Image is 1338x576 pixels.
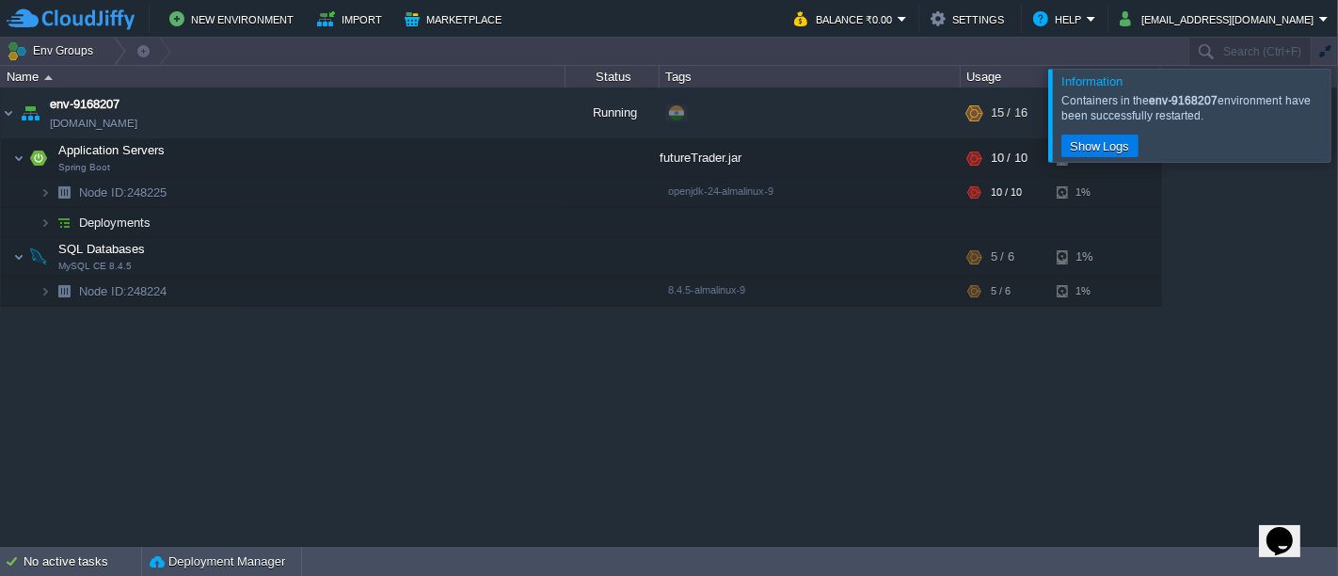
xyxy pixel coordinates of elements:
a: [DOMAIN_NAME] [50,114,137,133]
button: Balance ₹0.00 [794,8,898,30]
img: AMDAwAAAACH5BAEAAAAALAAAAAABAAEAAAICRAEAOw== [40,277,51,306]
img: AMDAwAAAACH5BAEAAAAALAAAAAABAAEAAAICRAEAOw== [1,88,16,138]
div: 5 / 6 [991,277,1011,306]
div: 15 / 16 [991,88,1027,138]
img: AMDAwAAAACH5BAEAAAAALAAAAAABAAEAAAICRAEAOw== [51,178,77,207]
img: AMDAwAAAACH5BAEAAAAALAAAAAABAAEAAAICRAEAOw== [51,208,77,237]
div: 1% [1057,238,1118,276]
img: AMDAwAAAACH5BAEAAAAALAAAAAABAAEAAAICRAEAOw== [40,178,51,207]
a: SQL DatabasesMySQL CE 8.4.5 [56,242,148,256]
button: Env Groups [7,38,100,64]
span: openjdk-24-almalinux-9 [668,185,773,197]
img: AMDAwAAAACH5BAEAAAAALAAAAAABAAEAAAICRAEAOw== [13,139,24,177]
div: 5 / 6 [991,238,1014,276]
span: 248225 [77,184,169,200]
b: env-9168207 [1150,94,1219,107]
img: AMDAwAAAACH5BAEAAAAALAAAAAABAAEAAAICRAEAOw== [40,208,51,237]
div: futureTrader.jar [660,139,961,177]
span: MySQL CE 8.4.5 [58,261,132,272]
span: Application Servers [56,142,167,158]
span: 248224 [77,283,169,299]
button: Deployment Manager [150,552,285,571]
a: Application ServersSpring Boot [56,143,167,157]
a: Node ID:248225 [77,184,169,200]
img: AMDAwAAAACH5BAEAAAAALAAAAAABAAEAAAICRAEAOw== [51,277,77,306]
img: AMDAwAAAACH5BAEAAAAALAAAAAABAAEAAAICRAEAOw== [13,238,24,276]
a: Deployments [77,215,153,231]
span: Node ID: [79,185,127,200]
div: Containers in the environment have been successfully restarted. [1061,93,1326,123]
img: AMDAwAAAACH5BAEAAAAALAAAAAABAAEAAAICRAEAOw== [44,75,53,80]
span: Information [1061,74,1123,88]
span: 8.4.5-almalinux-9 [668,284,745,296]
div: 1% [1057,277,1118,306]
button: Marketplace [405,8,507,30]
div: Tags [661,66,960,88]
a: Node ID:248224 [77,283,169,299]
img: AMDAwAAAACH5BAEAAAAALAAAAAABAAEAAAICRAEAOw== [25,139,52,177]
img: AMDAwAAAACH5BAEAAAAALAAAAAABAAEAAAICRAEAOw== [25,238,52,276]
div: 10 / 10 [991,139,1027,177]
a: env-9168207 [50,95,119,114]
div: Usage [962,66,1160,88]
button: New Environment [169,8,299,30]
button: Settings [931,8,1010,30]
img: CloudJiffy [7,8,135,31]
button: Show Logs [1064,137,1136,154]
iframe: chat widget [1259,501,1319,557]
span: Node ID: [79,284,127,298]
div: 1% [1057,178,1118,207]
span: SQL Databases [56,241,148,257]
div: 10 / 10 [991,178,1022,207]
div: Name [2,66,565,88]
img: AMDAwAAAACH5BAEAAAAALAAAAAABAAEAAAICRAEAOw== [17,88,43,138]
div: Status [566,66,659,88]
div: Running [565,88,660,138]
button: Import [317,8,388,30]
button: [EMAIL_ADDRESS][DOMAIN_NAME] [1120,8,1319,30]
button: Help [1033,8,1087,30]
span: Spring Boot [58,162,110,173]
